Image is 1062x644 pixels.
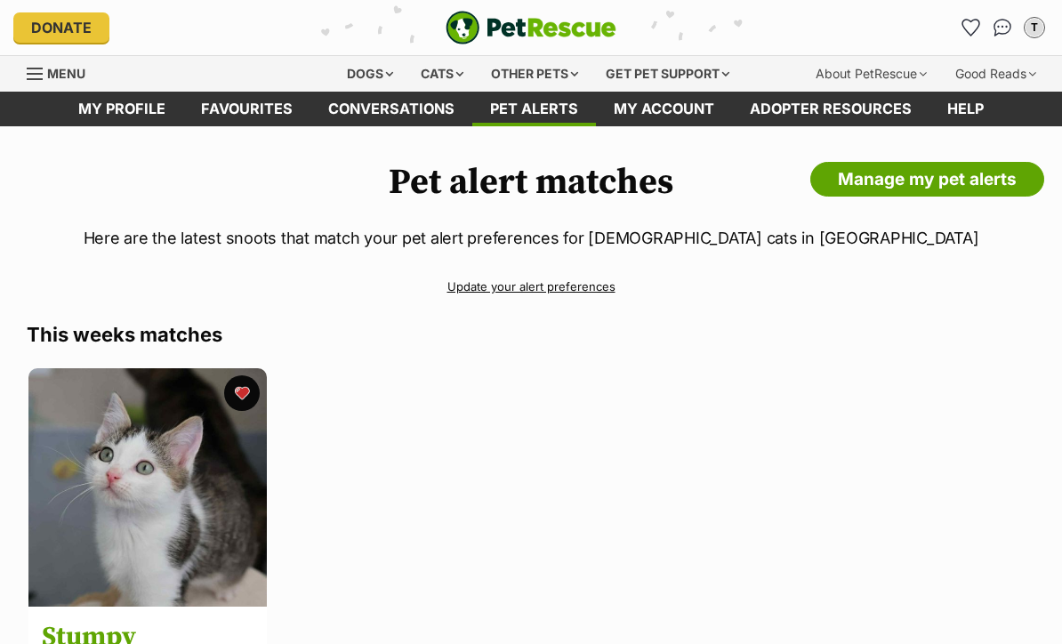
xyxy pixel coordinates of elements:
a: Adopter resources [732,92,929,126]
span: Menu [47,66,85,81]
h3: This weeks matches [27,322,1035,347]
img: Stumpy [28,368,267,607]
a: Conversations [988,13,1017,42]
div: Cats [408,56,476,92]
a: Update your alert preferences [27,271,1035,302]
div: Other pets [479,56,591,92]
a: Help [929,92,1002,126]
a: PetRescue [446,11,616,44]
a: Manage my pet alerts [810,162,1044,197]
a: My profile [60,92,183,126]
a: Favourites [183,92,310,126]
div: Get pet support [593,56,742,92]
ul: Account quick links [956,13,1049,42]
img: logo-e224e6f780fb5917bec1dbf3a21bbac754714ae5b6737aabdf751b685950b380.svg [446,11,616,44]
a: Pet alerts [472,92,596,126]
button: favourite [224,375,260,411]
h1: Pet alert matches [27,162,1035,203]
div: About PetRescue [803,56,939,92]
a: Donate [13,12,109,43]
a: Menu [27,56,98,88]
img: chat-41dd97257d64d25036548639549fe6c8038ab92f7586957e7f3b1b290dea8141.svg [994,19,1012,36]
a: conversations [310,92,472,126]
a: My account [596,92,732,126]
a: Favourites [956,13,985,42]
div: Good Reads [943,56,1049,92]
button: My account [1020,13,1049,42]
div: Dogs [334,56,406,92]
div: T [1026,19,1043,36]
p: Here are the latest snoots that match your pet alert preferences for [DEMOGRAPHIC_DATA] cats in [... [27,226,1035,250]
